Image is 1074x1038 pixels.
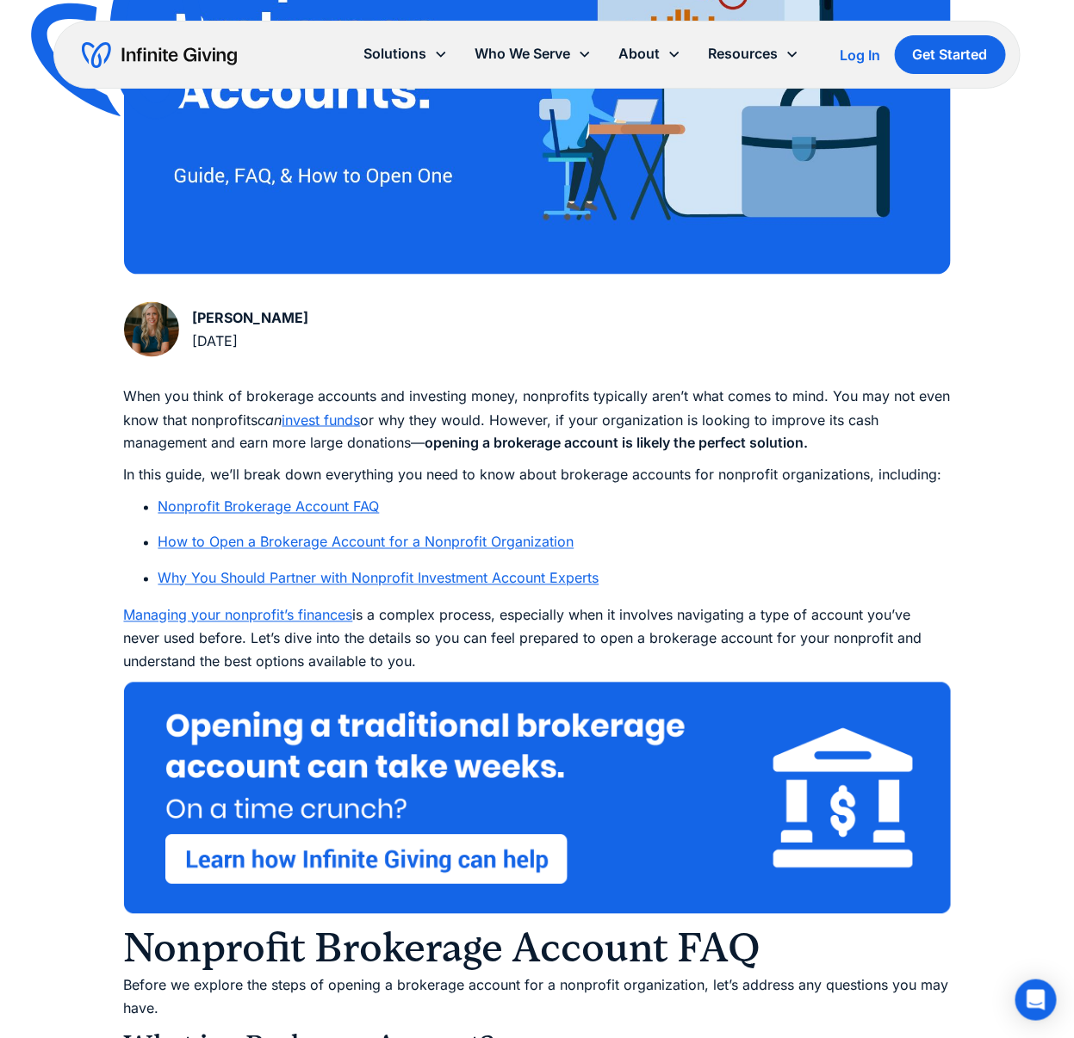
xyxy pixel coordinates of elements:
[158,534,574,551] a: How to Open a Brokerage Account for a Nonprofit Organization
[258,411,282,429] em: can
[605,35,695,72] div: About
[709,42,779,65] div: Resources
[619,42,661,65] div: About
[124,607,353,624] a: Managing your nonprofit’s finances
[82,41,237,69] a: home
[124,974,951,1021] p: Before we explore the steps of opening a brokerage account for a nonprofit organization, let’s ad...
[425,435,809,452] strong: opening a brokerage account is likely the perfect solution.
[124,385,951,455] p: When you think of brokerage accounts and investing money, nonprofits typically aren’t what comes ...
[193,306,309,330] div: [PERSON_NAME]
[841,48,881,62] div: Log In
[462,35,605,72] div: Who We Serve
[124,683,951,914] img: Opening a traditional nonprofit brokerage account can take weeks. On a time crunch? Click to get ...
[282,411,361,429] a: invest funds
[124,923,951,974] h2: Nonprofit Brokerage Account FAQ
[158,570,599,587] a: Why You Should Partner with Nonprofit Investment Account Experts
[193,330,309,353] div: [DATE]
[841,45,881,65] a: Log In
[124,464,951,487] p: In this guide, we’ll break down everything you need to know about brokerage accounts for nonprofi...
[1015,979,1057,1021] div: Open Intercom Messenger
[124,604,951,675] p: is a complex process, especially when it involves navigating a type of account you’ve never used ...
[895,35,1006,74] a: Get Started
[158,498,380,516] a: Nonprofit Brokerage Account FAQ
[475,42,571,65] div: Who We Serve
[364,42,427,65] div: Solutions
[695,35,813,72] div: Resources
[351,35,462,72] div: Solutions
[124,302,309,357] a: [PERSON_NAME][DATE]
